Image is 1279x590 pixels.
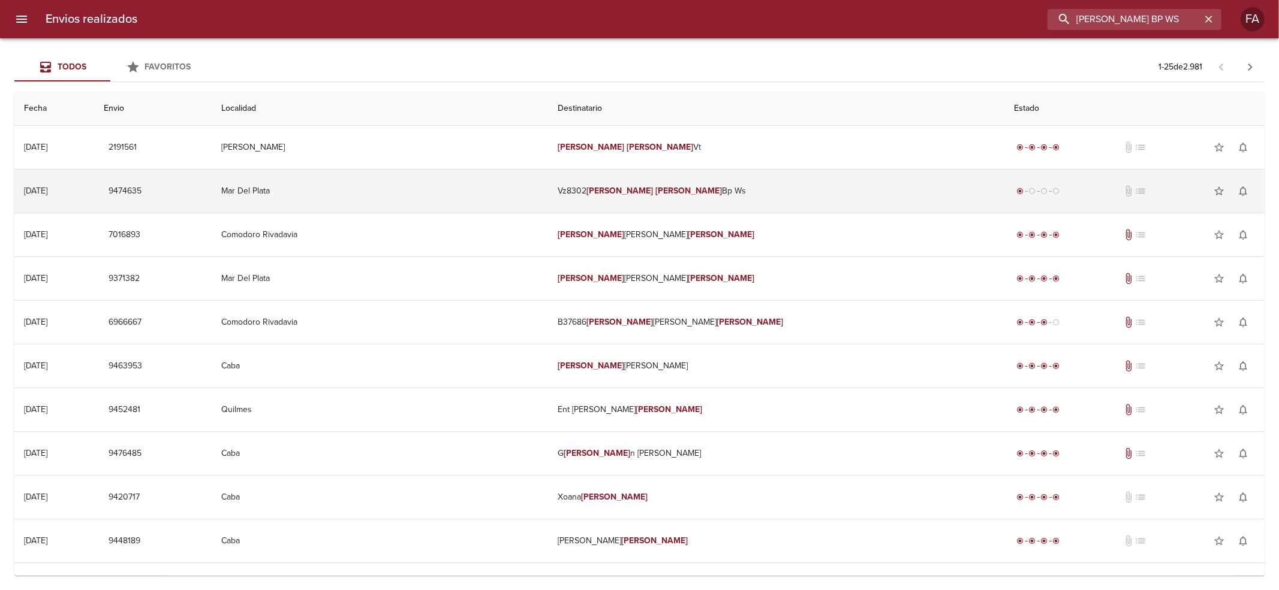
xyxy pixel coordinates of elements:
div: Entregado [1015,535,1063,547]
em: [PERSON_NAME] [581,492,648,502]
span: Todos [58,62,86,72]
em: [PERSON_NAME] [558,273,624,283]
button: Agregar a favoritos [1207,398,1231,422]
em: [PERSON_NAME] [564,448,630,458]
td: Caba [212,519,549,562]
td: Caba [212,432,549,475]
p: 1 - 25 de 2.981 [1158,61,1202,73]
span: 9420717 [109,490,140,505]
span: 6966667 [109,315,142,330]
td: [PERSON_NAME] [548,344,1004,388]
span: radio_button_checked [1041,494,1048,501]
span: radio_button_checked [1041,319,1048,326]
span: star_border [1213,229,1225,241]
span: radio_button_checked [1041,450,1048,457]
em: [PERSON_NAME] [621,535,688,546]
span: radio_button_unchecked [1053,187,1060,195]
td: Xoana [548,476,1004,519]
span: radio_button_checked [1041,275,1048,282]
em: [PERSON_NAME] [558,229,624,240]
span: 9371382 [109,271,140,286]
button: 9371382 [104,268,145,290]
em: [PERSON_NAME] [558,142,624,152]
button: Agregar a favoritos [1207,135,1231,159]
button: Activar notificaciones [1231,179,1255,203]
div: Entregado [1015,273,1063,285]
span: No tiene pedido asociado [1134,185,1146,197]
span: Pagina anterior [1207,60,1236,72]
div: Entregado [1015,491,1063,503]
span: radio_button_checked [1053,144,1060,151]
span: radio_button_checked [1029,144,1036,151]
span: radio_button_checked [1017,494,1024,501]
th: Destinatario [548,92,1004,126]
button: menu [7,5,36,34]
button: 9448189 [104,530,145,552]
td: [PERSON_NAME] [548,257,1004,300]
span: 2191561 [109,140,137,155]
th: Estado [1005,92,1265,126]
button: Agregar a favoritos [1207,441,1231,465]
td: [PERSON_NAME] [548,519,1004,562]
span: 9476485 [109,446,142,461]
div: [DATE] [24,361,47,371]
span: radio_button_checked [1053,450,1060,457]
td: Comodoro Rivadavia [212,301,549,344]
button: Activar notificaciones [1231,310,1255,334]
td: Vt [548,126,1004,169]
span: notifications_none [1237,491,1249,503]
button: Agregar a favoritos [1207,310,1231,334]
button: Agregar a favoritos [1207,529,1231,553]
span: star_border [1213,447,1225,459]
td: [PERSON_NAME] [548,213,1004,256]
span: radio_button_checked [1053,494,1060,501]
span: radio_button_unchecked [1053,319,1060,326]
td: Caba [212,476,549,519]
div: Entregado [1015,229,1063,241]
button: Activar notificaciones [1231,223,1255,247]
button: 7016893 [104,224,145,246]
div: En viaje [1015,316,1063,328]
button: Agregar a favoritos [1207,267,1231,291]
button: Activar notificaciones [1231,135,1255,159]
em: [PERSON_NAME] [627,142,693,152]
span: radio_button_unchecked [1029,187,1036,195]
div: Entregado [1015,141,1063,153]
span: star_border [1213,185,1225,197]
span: star_border [1213,316,1225,328]
span: radio_button_checked [1041,362,1048,370]
td: Ent [PERSON_NAME] [548,388,1004,431]
td: Vz8302 Bp Ws [548,170,1004,213]
input: buscar [1048,9,1201,30]
span: 9452481 [109,403,140,417]
div: Entregado [1015,404,1063,416]
span: radio_button_checked [1029,494,1036,501]
div: [DATE] [24,535,47,546]
td: Quilmes [212,388,549,431]
div: Entregado [1015,447,1063,459]
span: radio_button_checked [1053,275,1060,282]
div: Entregado [1015,360,1063,372]
span: radio_button_checked [1029,319,1036,326]
span: No tiene documentos adjuntos [1122,491,1134,503]
button: Agregar a favoritos [1207,179,1231,203]
span: notifications_none [1237,535,1249,547]
span: No tiene pedido asociado [1134,491,1146,503]
span: radio_button_checked [1029,537,1036,544]
span: radio_button_checked [1041,144,1048,151]
em: [PERSON_NAME] [586,186,653,196]
button: Agregar a favoritos [1207,223,1231,247]
span: star_border [1213,491,1225,503]
span: radio_button_checked [1017,319,1024,326]
div: Tabs Envios [14,53,206,81]
button: 9420717 [104,486,145,509]
button: 9452481 [104,399,145,421]
span: 9448189 [109,534,140,549]
span: star_border [1213,141,1225,153]
span: radio_button_checked [1041,537,1048,544]
span: Tiene documentos adjuntos [1122,447,1134,459]
div: [DATE] [24,142,47,152]
button: Activar notificaciones [1231,354,1255,378]
span: radio_button_checked [1017,275,1024,282]
span: radio_button_checked [1041,231,1048,238]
